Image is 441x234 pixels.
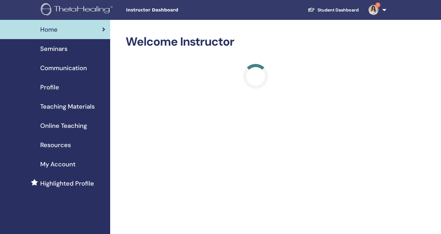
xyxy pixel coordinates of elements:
[40,63,87,73] span: Communication
[308,7,315,12] img: graduation-cap-white.svg
[126,7,219,13] span: Instructor Dashboard
[126,35,385,49] h2: Welcome Instructor
[40,160,76,169] span: My Account
[40,179,94,188] span: Highlighted Profile
[40,140,71,150] span: Resources
[303,4,364,16] a: Student Dashboard
[40,44,67,53] span: Seminars
[369,5,378,15] img: default.png
[375,2,380,7] span: 1
[40,83,59,92] span: Profile
[40,25,58,34] span: Home
[40,121,87,130] span: Online Teaching
[41,3,115,17] img: logo.png
[40,102,95,111] span: Teaching Materials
